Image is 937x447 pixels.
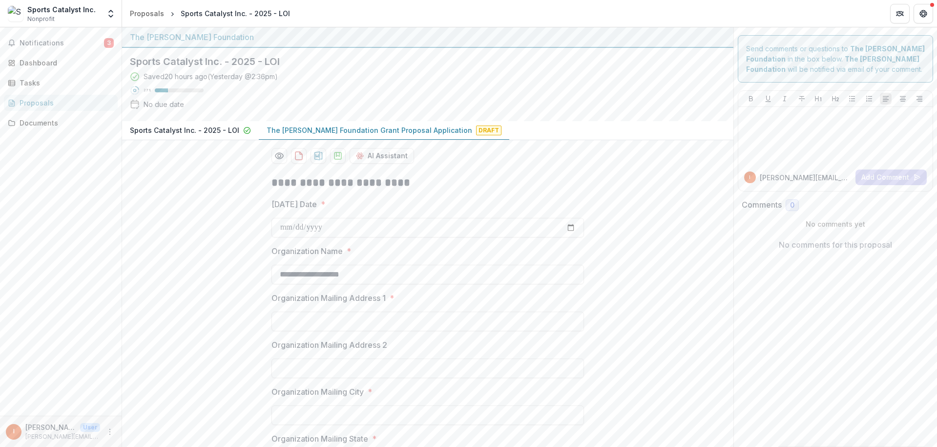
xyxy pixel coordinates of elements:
div: Sports Catalyst Inc. - 2025 - LOI [181,8,290,19]
nav: breadcrumb [126,6,294,21]
a: Tasks [4,75,118,91]
button: download-proposal [311,148,326,164]
button: Underline [762,93,774,105]
a: Documents [4,115,118,131]
button: Strike [796,93,808,105]
button: Italicize [779,93,791,105]
span: Nonprofit [27,15,55,23]
button: Get Help [914,4,933,23]
p: No comments for this proposal [779,239,892,251]
button: Ordered List [863,93,875,105]
div: Send comments or questions to in the box below. will be notified via email of your comment. [738,35,933,83]
button: Notifications3 [4,35,118,51]
button: Add Comment [855,170,927,185]
a: Proposals [4,95,118,111]
p: [DATE] Date [271,198,317,210]
p: Organization Mailing State [271,433,368,445]
p: The [PERSON_NAME] Foundation Grant Proposal Application [267,125,472,135]
div: ivan.b@sportscatalyst.org [13,428,15,435]
p: Organization Mailing City [271,386,364,398]
button: Partners [890,4,910,23]
p: Organization Name [271,245,343,257]
button: Bold [745,93,757,105]
button: download-proposal [291,148,307,164]
span: Notifications [20,39,104,47]
p: [PERSON_NAME][EMAIL_ADDRESS][DOMAIN_NAME] [25,432,100,441]
img: Sports Catalyst Inc. [8,6,23,21]
div: Tasks [20,78,110,88]
span: 0 [790,201,794,210]
p: Organization Mailing Address 2 [271,339,387,351]
div: Saved 20 hours ago ( Yesterday @ 2:36pm ) [144,71,278,82]
span: 3 [104,38,114,48]
div: ivan.b@sportscatalyst.org [749,175,750,180]
button: Align Right [914,93,925,105]
div: The [PERSON_NAME] Foundation [130,31,726,43]
p: Organization Mailing Address 1 [271,292,386,304]
button: download-proposal [330,148,346,164]
span: Draft [476,126,501,135]
button: More [104,426,116,438]
p: [PERSON_NAME][EMAIL_ADDRESS][DOMAIN_NAME] [760,172,852,183]
p: Sports Catalyst Inc. - 2025 - LOI [130,125,239,135]
p: 27 % [144,87,151,94]
button: Preview 44c80704-5bdf-4896-8832-e53043216213-1.pdf [271,148,287,164]
button: Align Center [897,93,909,105]
button: AI Assistant [350,148,414,164]
div: Dashboard [20,58,110,68]
p: [PERSON_NAME][EMAIL_ADDRESS][DOMAIN_NAME] [25,422,76,432]
div: Sports Catalyst Inc. [27,4,96,15]
div: Proposals [20,98,110,108]
a: Dashboard [4,55,118,71]
div: Documents [20,118,110,128]
p: No comments yet [742,219,929,229]
button: Open entity switcher [104,4,118,23]
h2: Comments [742,200,782,210]
div: Proposals [130,8,164,19]
p: User [80,423,100,432]
a: Proposals [126,6,168,21]
button: Bullet List [846,93,858,105]
div: No due date [144,99,184,109]
button: Heading 2 [830,93,841,105]
h2: Sports Catalyst Inc. - 2025 - LOI [130,56,710,67]
button: Align Left [880,93,892,105]
button: Heading 1 [812,93,824,105]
